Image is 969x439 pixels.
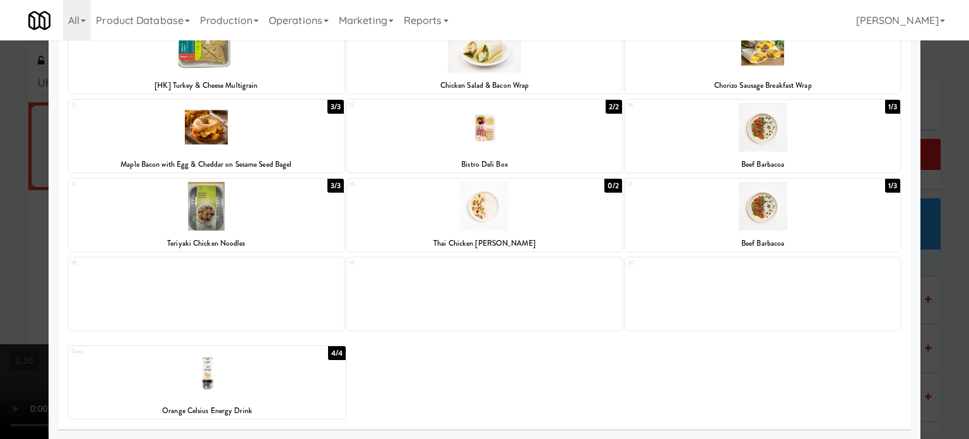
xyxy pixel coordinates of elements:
div: Beef Barbacoa [625,236,900,251]
div: 153/3Teriyaki Chicken Noodles [69,179,344,251]
div: Teriyaki Chicken Noodles [69,236,344,251]
div: Chicken Salad & Bacon Wrap [347,78,622,93]
div: 14 [628,100,763,111]
div: Maple Bacon with Egg & Cheddar on Sesame Seed Bagel [71,157,342,172]
div: 18 [69,258,344,330]
div: 1/3 [885,179,900,193]
div: 19 [349,258,484,268]
div: 20 [625,258,900,330]
div: 13 [349,100,484,111]
div: 141/3Beef Barbacoa [625,100,900,172]
div: 3/3 [327,100,344,114]
div: Beef Barbacoa [627,157,898,172]
div: 113/3Chorizo Sausage Breakfast Wrap [625,21,900,93]
div: Orange Celsius Energy Drink [69,403,346,419]
img: Micromart [28,9,50,32]
div: 12 [71,100,206,111]
div: [HK] Turkey & Cheese Multigrain [69,78,344,93]
div: 15 [71,179,206,189]
div: Bistro Deli Box [347,157,622,172]
div: 171/3Beef Barbacoa [625,179,900,251]
div: Beef Barbacoa [625,157,900,172]
div: [HK] Turkey & Cheese Multigrain [71,78,342,93]
div: Chorizo Sausage Breakfast Wrap [625,78,900,93]
div: 90/3[HK] Turkey & Cheese Multigrain [69,21,344,93]
div: 16 [349,179,484,189]
div: Teriyaki Chicken Noodles [71,236,342,251]
div: 4/4 [328,346,346,360]
div: Chorizo Sausage Breakfast Wrap [627,78,898,93]
div: Chicken Salad & Bacon Wrap [349,78,620,93]
div: 1/3 [885,100,900,114]
div: Thai Chicken [PERSON_NAME] [347,236,622,251]
div: 19 [347,258,622,330]
div: Extra [71,346,208,357]
div: 123/3Maple Bacon with Egg & Cheddar on Sesame Seed Bagel [69,100,344,172]
div: Extra4/4Orange Celsius Energy Drink [69,346,346,419]
div: 132/2Bistro Deli Box [347,100,622,172]
div: 2/2 [606,100,622,114]
div: 103/3Chicken Salad & Bacon Wrap [347,21,622,93]
div: Orange Celsius Energy Drink [71,403,344,419]
div: 160/2Thai Chicken [PERSON_NAME] [347,179,622,251]
div: 3/3 [327,179,344,193]
div: Thai Chicken [PERSON_NAME] [349,236,620,251]
div: 20 [628,258,763,268]
div: Maple Bacon with Egg & Cheddar on Sesame Seed Bagel [69,157,344,172]
div: 17 [628,179,763,189]
div: 0/2 [604,179,622,193]
div: Beef Barbacoa [627,236,898,251]
div: 18 [71,258,206,268]
div: Bistro Deli Box [349,157,620,172]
